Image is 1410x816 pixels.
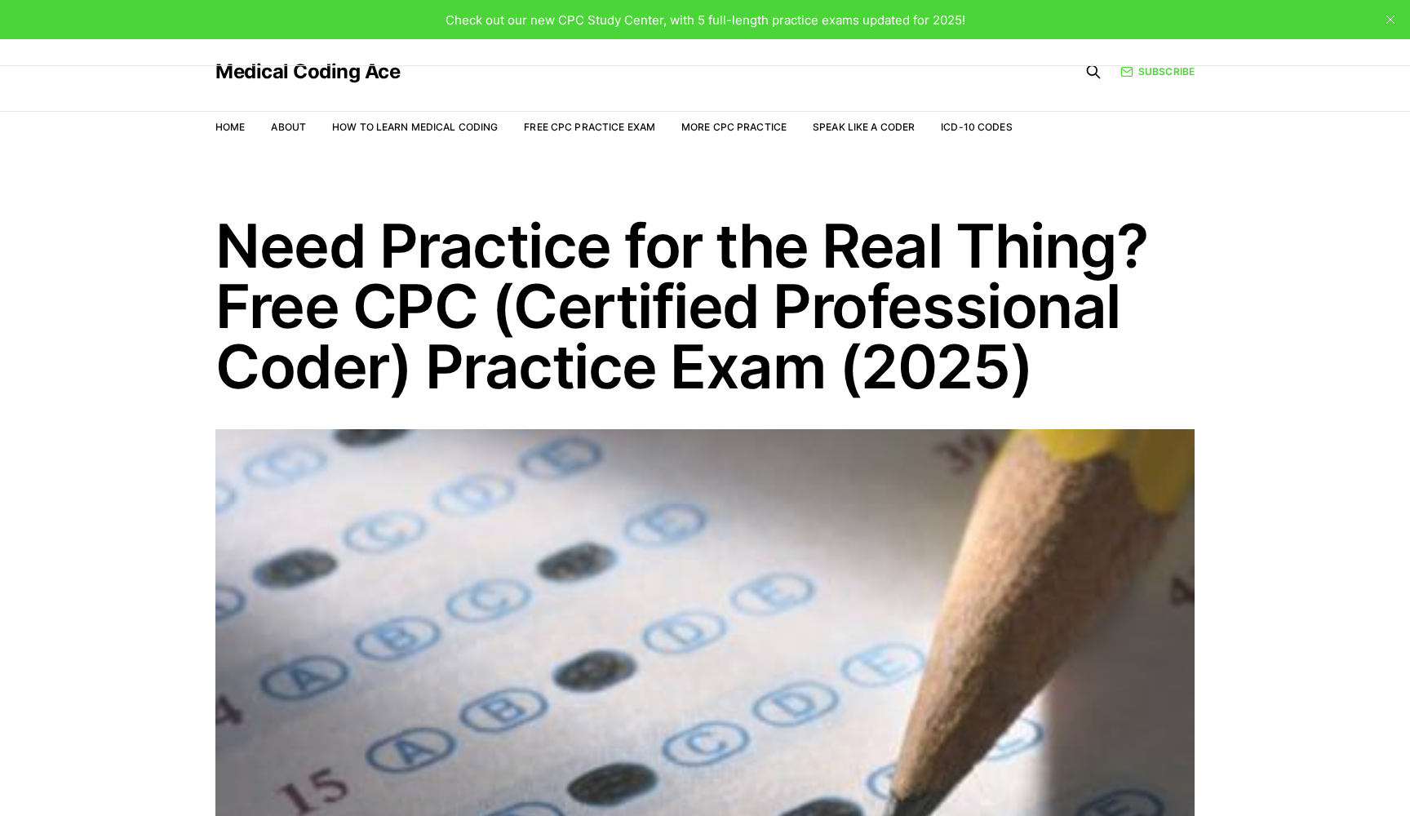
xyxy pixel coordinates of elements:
a: Medical Coding Ace [215,62,400,82]
button: close [1377,7,1403,33]
a: Subscribe [1120,64,1195,79]
a: Speak Like a Coder [813,121,915,133]
a: Free CPC Practice Exam [524,121,655,133]
iframe: portal-trigger [1139,736,1410,816]
a: Home [215,121,245,133]
a: More CPC Practice [681,121,787,133]
a: About [271,121,306,133]
span: Check out our new CPC Study Center, with 5 full-length practice exams updated for 2025! [446,12,965,28]
h1: Need Practice for the Real Thing? Free CPC (Certified Professional Coder) Practice Exam (2025) [215,215,1195,397]
a: How to Learn Medical Coding [332,121,498,133]
a: ICD-10 Codes [941,121,1012,133]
